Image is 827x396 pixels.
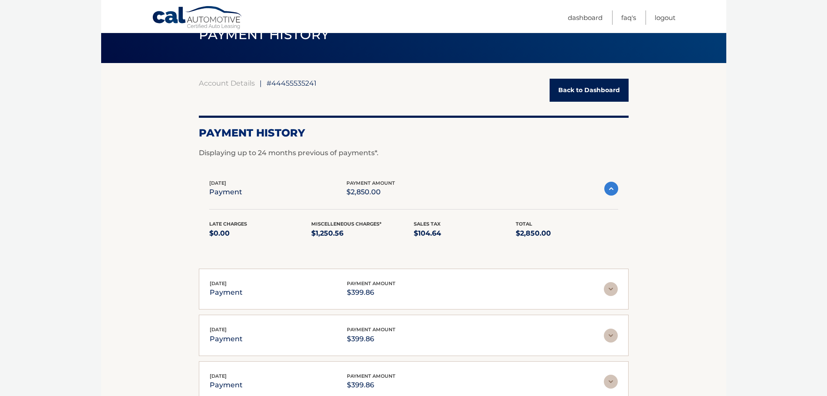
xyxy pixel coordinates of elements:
[414,227,516,240] p: $104.64
[604,375,618,389] img: accordion-rest.svg
[210,280,227,286] span: [DATE]
[655,10,675,25] a: Logout
[199,27,329,43] span: PAYMENT HISTORY
[621,10,636,25] a: FAQ's
[347,280,395,286] span: payment amount
[347,373,395,379] span: payment amount
[210,326,227,333] span: [DATE]
[346,186,395,198] p: $2,850.00
[516,221,532,227] span: Total
[346,180,395,186] span: payment amount
[199,79,255,87] a: Account Details
[311,227,414,240] p: $1,250.56
[550,79,629,102] a: Back to Dashboard
[210,286,243,299] p: payment
[267,79,316,87] span: #44455535241
[209,180,226,186] span: [DATE]
[604,282,618,296] img: accordion-rest.svg
[260,79,262,87] span: |
[209,221,247,227] span: Late Charges
[199,126,629,140] h2: Payment History
[604,329,618,343] img: accordion-rest.svg
[199,148,629,158] p: Displaying up to 24 months previous of payments*.
[347,379,395,391] p: $399.86
[604,182,618,196] img: accordion-active.svg
[347,326,395,333] span: payment amount
[152,6,243,31] a: Cal Automotive
[347,286,395,299] p: $399.86
[210,333,243,345] p: payment
[568,10,603,25] a: Dashboard
[311,221,382,227] span: Miscelleneous Charges*
[414,221,441,227] span: Sales Tax
[210,373,227,379] span: [DATE]
[516,227,618,240] p: $2,850.00
[209,227,312,240] p: $0.00
[209,186,242,198] p: payment
[210,379,243,391] p: payment
[347,333,395,345] p: $399.86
